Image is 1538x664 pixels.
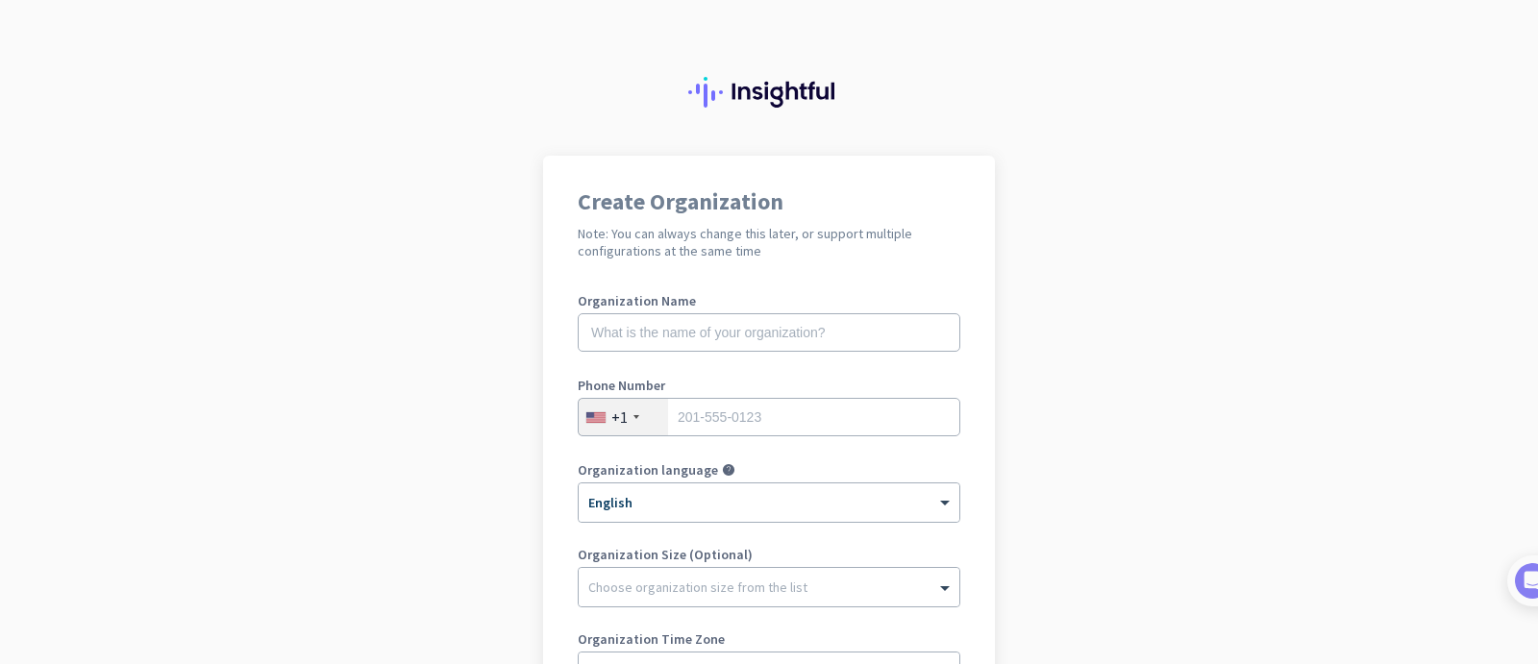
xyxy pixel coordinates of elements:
[578,294,960,307] label: Organization Name
[578,313,960,352] input: What is the name of your organization?
[578,190,960,213] h1: Create Organization
[578,463,718,477] label: Organization language
[578,398,960,436] input: 201-555-0123
[578,225,960,259] h2: Note: You can always change this later, or support multiple configurations at the same time
[611,407,628,427] div: +1
[722,463,735,477] i: help
[578,379,960,392] label: Phone Number
[688,77,850,108] img: Insightful
[578,632,960,646] label: Organization Time Zone
[578,548,960,561] label: Organization Size (Optional)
